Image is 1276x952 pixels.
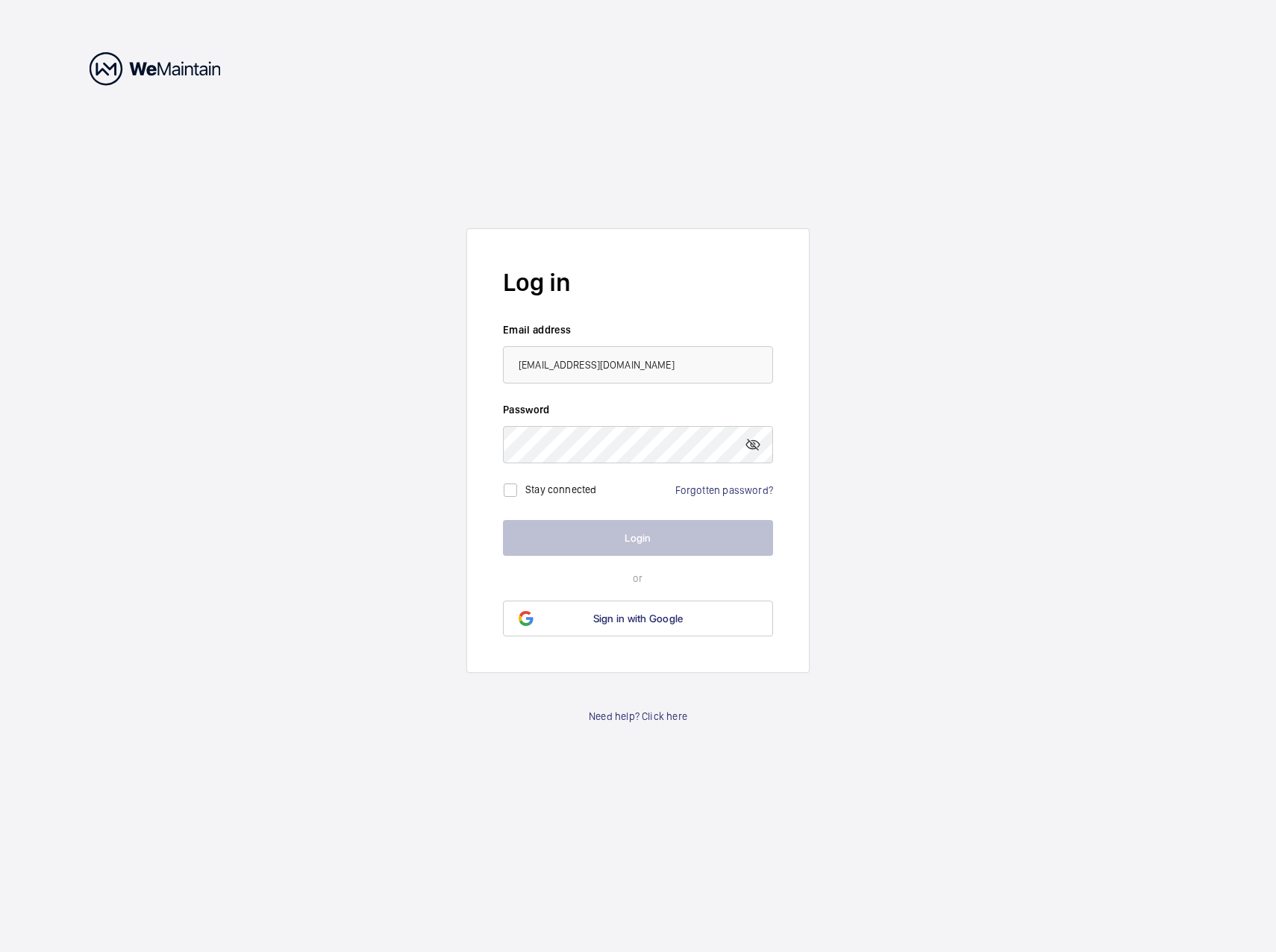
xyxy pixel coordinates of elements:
p: or [503,571,773,586]
input: Your email address [503,346,773,383]
label: Stay connected [525,483,597,495]
span: Sign in with Google [593,613,684,624]
a: Forgotten password? [675,484,773,496]
a: Need help? Click here [589,709,687,724]
h2: Log in [503,265,773,300]
label: Email address [503,322,773,337]
button: Login [503,520,773,556]
label: Password [503,402,773,417]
